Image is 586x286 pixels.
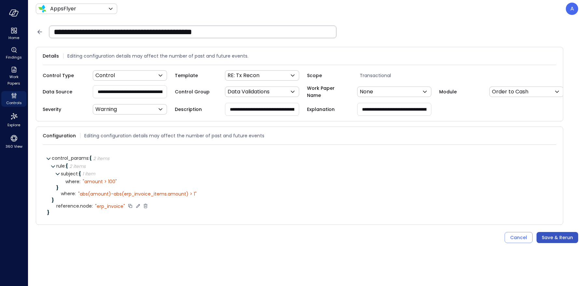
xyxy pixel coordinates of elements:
div: 1 item [82,171,95,176]
div: } [52,198,552,202]
span: Severity [43,106,85,113]
span: Description [175,106,217,113]
span: where [61,191,76,196]
span: Scope [307,72,349,79]
p: Control [95,72,115,79]
div: 2 items [93,156,109,161]
p: None [360,88,373,96]
div: } [56,185,552,190]
div: Home [1,26,26,42]
span: 360 View [6,143,22,150]
div: 360 View [1,133,26,150]
div: " erp_invoice" [95,203,125,209]
span: subject [61,170,79,177]
button: Save & Rerun [537,232,578,243]
span: Home [8,34,19,41]
span: Configuration [43,132,76,139]
div: Avi Brandwain [566,3,578,15]
span: Findings [6,54,22,61]
div: Cancel [510,234,527,242]
img: Icon [38,5,46,13]
span: Work Papers [4,74,24,87]
p: AppsFlyer [50,5,76,13]
span: Explanation [307,106,349,113]
span: : [89,155,90,161]
span: Control Group [175,88,217,95]
span: Controls [6,100,22,106]
span: Explore [7,122,20,128]
span: { [79,170,81,177]
div: Save & Rerun [542,234,573,242]
p: RE: Tx Recon [228,72,259,79]
div: Explore [1,111,26,129]
span: rule [56,163,66,169]
span: : [78,170,79,177]
span: Template [175,72,217,79]
span: where [65,179,80,184]
p: Order to Cash [492,88,528,96]
span: control_params [52,155,90,161]
span: { [66,163,68,169]
span: Transactional [357,72,439,79]
span: Editing configuration details may affect the number of past and future events. [67,52,248,60]
div: 2 items [69,164,86,169]
div: " amount > 100" [83,179,117,184]
span: : [92,203,93,209]
div: " abs(amount)-abs(erp_invoice_items.amount) > 1" [78,191,197,197]
div: Work Papers [1,65,26,87]
span: { [90,155,92,161]
p: Data Validations [228,88,270,96]
div: Findings [1,46,26,61]
span: Module [439,88,481,95]
span: : [79,178,80,185]
div: } [47,210,552,215]
span: Data Source [43,88,85,95]
span: Editing configuration details may affect the number of past and future events [84,132,264,139]
span: : [65,163,66,169]
span: Details [43,52,59,60]
button: Cancel [505,232,533,243]
div: Controls [1,91,26,107]
span: Work Paper Name [307,85,349,99]
p: Warning [95,105,117,113]
p: A [570,5,574,13]
span: : [75,190,76,197]
span: reference.node [56,204,93,209]
span: Control Type [43,72,85,79]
